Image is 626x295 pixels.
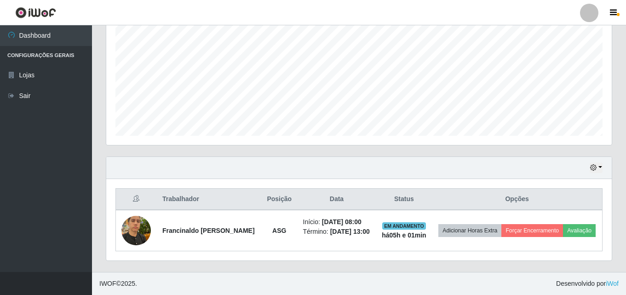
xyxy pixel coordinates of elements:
time: [DATE] 08:00 [322,218,362,226]
th: Posição [261,189,298,210]
li: Início: [303,217,371,227]
span: IWOF [99,280,116,287]
img: CoreUI Logo [15,7,56,18]
th: Opções [432,189,602,210]
button: Adicionar Horas Extra [438,224,501,237]
strong: há 05 h e 01 min [382,231,426,239]
button: Avaliação [563,224,596,237]
th: Trabalhador [157,189,261,210]
a: iWof [606,280,619,287]
span: © 2025 . [99,279,137,289]
th: Status [376,189,432,210]
span: Desenvolvido por [556,279,619,289]
span: EM ANDAMENTO [382,222,426,230]
th: Data [298,189,376,210]
strong: Francinaldo [PERSON_NAME] [162,227,255,234]
strong: ASG [272,227,286,234]
time: [DATE] 13:00 [330,228,370,235]
img: 1743036619624.jpeg [121,211,151,250]
button: Forçar Encerramento [501,224,563,237]
li: Término: [303,227,371,237]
